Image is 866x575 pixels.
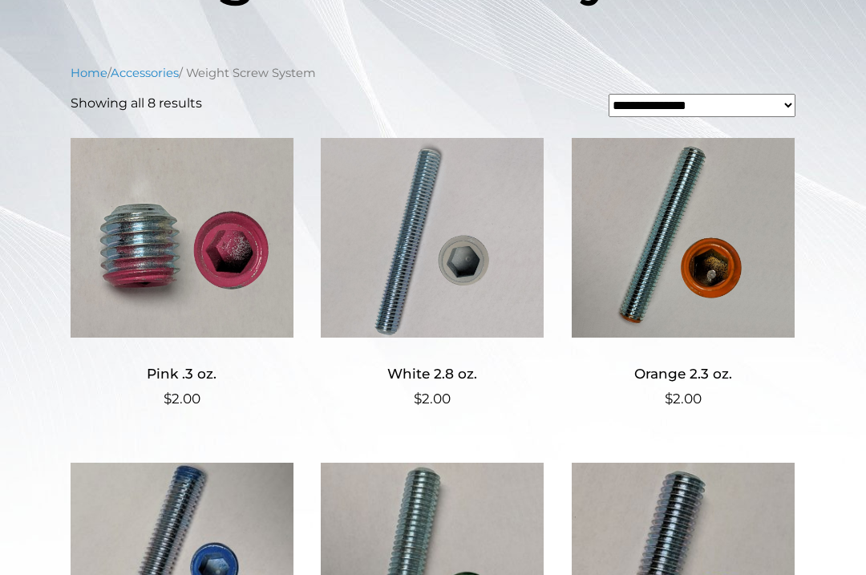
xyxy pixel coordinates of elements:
[71,64,795,82] nav: Breadcrumb
[665,391,673,407] span: $
[572,359,795,389] h2: Orange 2.3 oz.
[321,359,544,389] h2: White 2.8 oz.
[164,391,200,407] bdi: 2.00
[572,130,795,410] a: Orange 2.3 oz. $2.00
[321,130,544,346] img: White 2.8 oz.
[71,130,293,346] img: Pink .3 oz.
[164,391,172,407] span: $
[71,66,107,80] a: Home
[414,391,422,407] span: $
[414,391,451,407] bdi: 2.00
[71,130,293,410] a: Pink .3 oz. $2.00
[572,130,795,346] img: Orange 2.3 oz.
[71,359,293,389] h2: Pink .3 oz.
[665,391,702,407] bdi: 2.00
[321,130,544,410] a: White 2.8 oz. $2.00
[71,94,202,113] p: Showing all 8 results
[111,66,179,80] a: Accessories
[609,94,795,117] select: Shop order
